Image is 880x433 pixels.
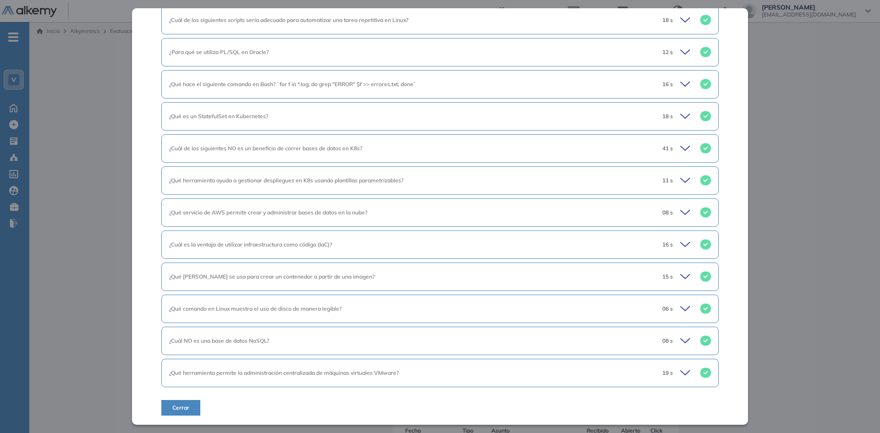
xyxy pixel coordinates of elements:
span: ¿Cuál de los siguientes scripts sería adecuado para automatizar una tarea repetitiva en Linux? [169,16,408,23]
span: 11 s [662,176,673,185]
span: ¿Qué [PERSON_NAME] se usa para crear un contenedor a partir de una imagen? [169,273,374,280]
span: 41 s [662,144,673,153]
span: ¿Qué servicio de AWS permite crear y administrar bases de datos en la nube? [169,209,367,216]
span: 19 s [662,369,673,377]
span: ¿Qué hace el siguiente comando en Bash? `for f in *.log; do grep "ERROR" $f >> errores.txt; done` [169,81,416,88]
span: ¿Cuál es la ventaja de utilizar infraestructura como código (IaC)? [169,241,332,248]
span: 18 s [662,112,673,121]
span: 18 s [662,16,673,24]
span: 06 s [662,305,673,313]
span: 12 s [662,48,673,56]
span: ¿Qué herramienta ayuda a gestionar despliegues en K8s usando plantillas parametrizables? [169,177,403,184]
span: 08 s [662,337,673,345]
span: ¿Cuál de los siguientes NO es un beneficio de correr bases de datos en K8s? [169,145,362,152]
span: ¿Qué comando en Linux muestra el uso de disco de manera legible? [169,305,341,312]
button: Cerrar [161,400,200,416]
span: 08 s [662,208,673,217]
span: 16 s [662,80,673,88]
span: ¿Qué herramienta permite la administración centralizada de máquinas virtuales VMware? [169,369,399,376]
span: ¿Qué es un StatefulSet en Kubernetes? [169,113,268,120]
span: ¿Para qué se utiliza PL/SQL en Oracle? [169,49,269,55]
span: ¿Cuál NO es una base de datos NoSQL? [169,337,269,344]
span: Cerrar [172,404,189,412]
span: 15 s [662,273,673,281]
span: 16 s [662,241,673,249]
